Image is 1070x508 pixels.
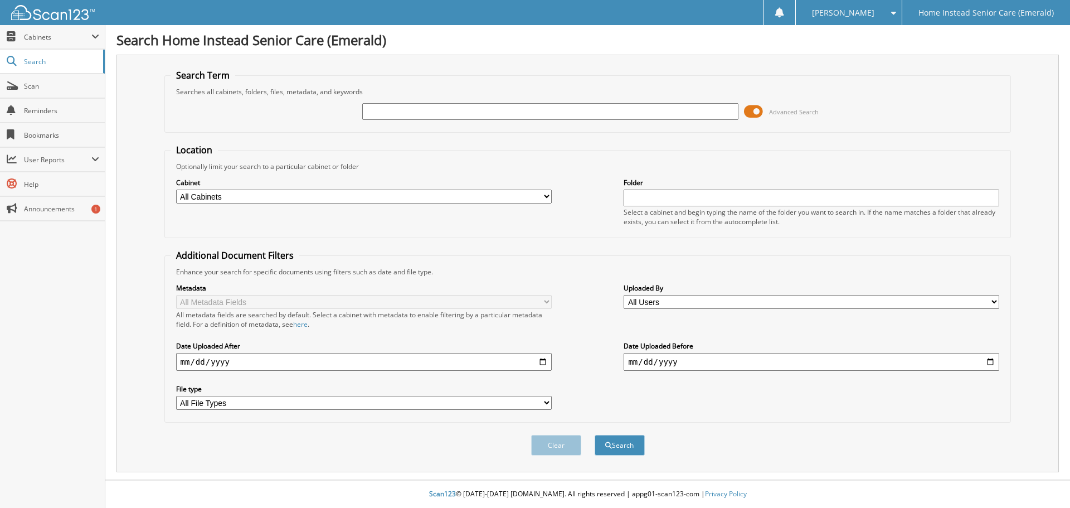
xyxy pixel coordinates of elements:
label: File type [176,384,552,394]
span: Announcements [24,204,99,214]
img: scan123-logo-white.svg [11,5,95,20]
div: Select a cabinet and begin typing the name of the folder you want to search in. If the name match... [624,207,999,226]
input: start [176,353,552,371]
span: Help [24,180,99,189]
span: Scan [24,81,99,91]
div: Optionally limit your search to a particular cabinet or folder [171,162,1005,171]
h1: Search Home Instead Senior Care (Emerald) [116,31,1059,49]
span: User Reports [24,155,91,165]
label: Folder [624,178,999,187]
span: Scan123 [429,489,456,499]
label: Metadata [176,283,552,293]
legend: Additional Document Filters [171,249,299,262]
a: here [293,320,308,329]
input: end [624,353,999,371]
button: Clear [531,435,581,456]
div: 1 [91,205,100,214]
label: Uploaded By [624,283,999,293]
span: [PERSON_NAME] [812,9,874,16]
div: Searches all cabinets, folders, files, metadata, and keywords [171,87,1005,96]
div: All metadata fields are searched by default. Select a cabinet with metadata to enable filtering b... [176,310,552,329]
span: Bookmarks [24,130,99,140]
span: Search [24,57,98,66]
button: Search [595,435,645,456]
a: Privacy Policy [705,489,747,499]
span: Cabinets [24,32,91,42]
span: Advanced Search [769,108,819,116]
div: Enhance your search for specific documents using filters such as date and file type. [171,267,1005,277]
label: Date Uploaded After [176,341,552,351]
legend: Search Term [171,69,235,81]
div: © [DATE]-[DATE] [DOMAIN_NAME]. All rights reserved | appg01-scan123-com | [105,481,1070,508]
span: Reminders [24,106,99,115]
label: Date Uploaded Before [624,341,999,351]
span: Home Instead Senior Care (Emerald) [918,9,1054,16]
label: Cabinet [176,178,552,187]
legend: Location [171,144,218,156]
